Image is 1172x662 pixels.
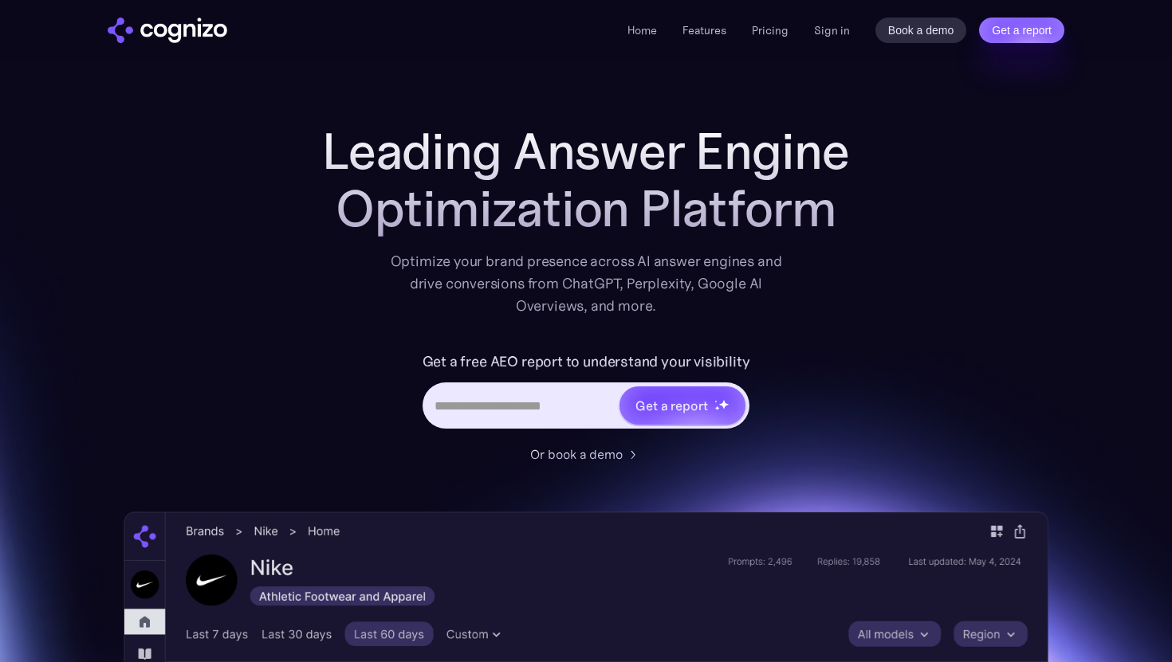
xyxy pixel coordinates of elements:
[875,18,967,43] a: Book a demo
[423,349,750,437] form: Hero URL Input Form
[530,445,623,464] div: Or book a demo
[682,23,726,37] a: Features
[390,250,782,317] div: Optimize your brand presence across AI answer engines and drive conversions from ChatGPT, Perplex...
[714,400,717,402] img: star
[423,349,750,374] label: Get a free AEO report to understand your visibility
[714,405,720,411] img: star
[108,18,227,43] img: cognizo logo
[267,123,905,237] h1: Leading Answer Engine Optimization Platform
[718,399,729,409] img: star
[752,23,789,37] a: Pricing
[108,18,227,43] a: home
[979,18,1064,43] a: Get a report
[618,385,747,426] a: Get a reportstarstarstar
[635,396,707,415] div: Get a report
[814,21,850,40] a: Sign in
[627,23,657,37] a: Home
[530,445,642,464] a: Or book a demo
